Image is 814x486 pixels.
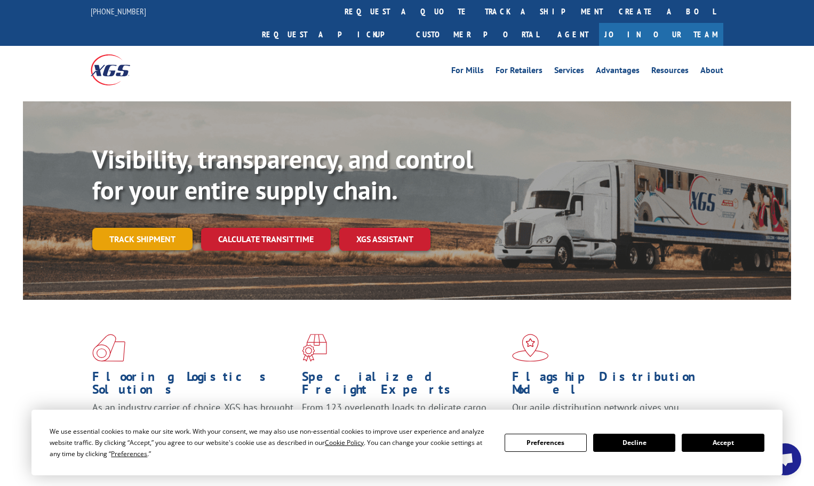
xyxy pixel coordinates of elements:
[651,66,689,78] a: Resources
[512,334,549,362] img: xgs-icon-flagship-distribution-model-red
[769,443,801,475] div: Open chat
[111,449,147,458] span: Preferences
[408,23,547,46] a: Customer Portal
[700,66,723,78] a: About
[92,370,294,401] h1: Flooring Logistics Solutions
[682,434,764,452] button: Accept
[451,66,484,78] a: For Mills
[505,434,587,452] button: Preferences
[91,6,146,17] a: [PHONE_NUMBER]
[325,438,364,447] span: Cookie Policy
[50,426,491,459] div: We use essential cookies to make our site work. With your consent, we may also use non-essential ...
[547,23,599,46] a: Agent
[254,23,408,46] a: Request a pickup
[599,23,723,46] a: Join Our Team
[302,401,504,449] p: From 123 overlength loads to delicate cargo, our experienced staff knows the best way to move you...
[31,410,783,475] div: Cookie Consent Prompt
[92,401,293,439] span: As an industry carrier of choice, XGS has brought innovation and dedication to flooring logistics...
[92,228,193,250] a: Track shipment
[302,334,327,362] img: xgs-icon-focused-on-flooring-red
[512,370,714,401] h1: Flagship Distribution Model
[92,142,473,206] b: Visibility, transparency, and control for your entire supply chain.
[302,370,504,401] h1: Specialized Freight Experts
[512,401,708,426] span: Our agile distribution network gives you nationwide inventory management on demand.
[92,334,125,362] img: xgs-icon-total-supply-chain-intelligence-red
[596,66,640,78] a: Advantages
[593,434,675,452] button: Decline
[496,66,542,78] a: For Retailers
[339,228,430,251] a: XGS ASSISTANT
[201,228,331,251] a: Calculate transit time
[554,66,584,78] a: Services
